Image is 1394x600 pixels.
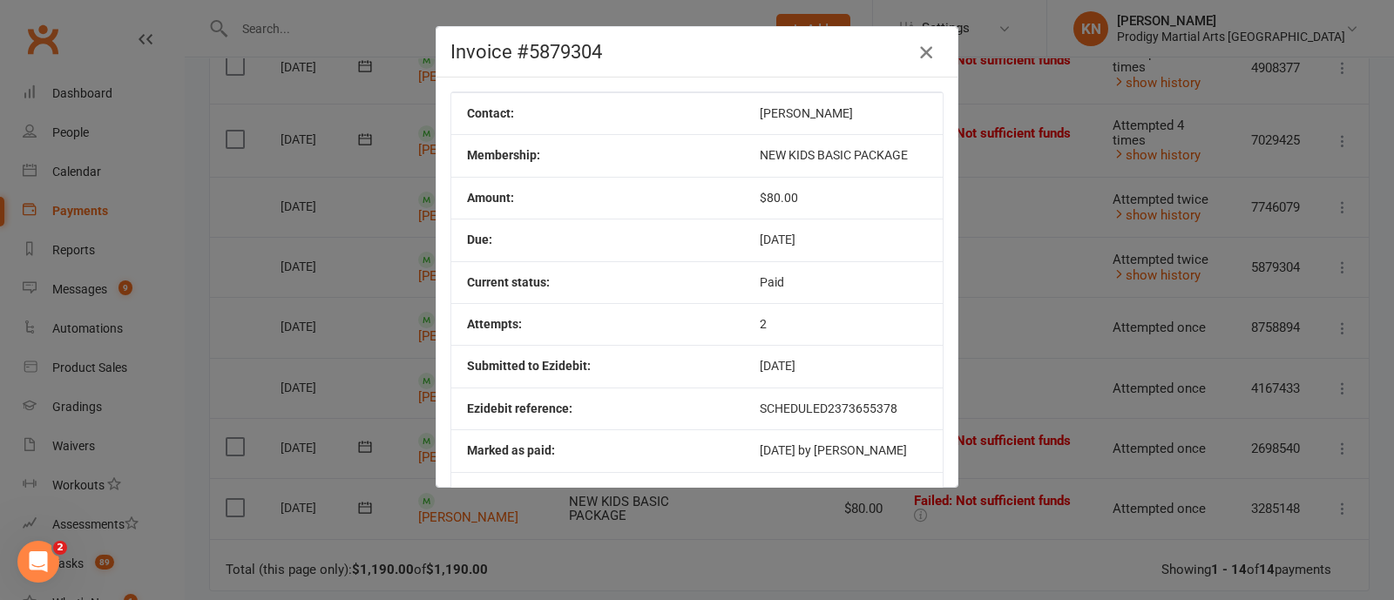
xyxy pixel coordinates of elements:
td: [DATE] [744,472,943,514]
td: SCHEDULED2373655378 [744,388,943,429]
b: Attempts: [467,317,522,331]
b: Amount: [467,191,514,205]
b: Contact: [467,106,514,120]
td: NEW KIDS BASIC PACKAGE [744,134,943,176]
b: Due: [467,233,492,246]
button: Close [912,38,940,66]
td: 2 [744,303,943,345]
b: Ezidebit reference: [467,401,572,415]
td: [DATE] [744,345,943,387]
b: Membership: [467,148,540,162]
td: [PERSON_NAME] [744,92,943,134]
td: [DATE] [744,219,943,260]
b: Current status: [467,275,550,289]
span: 2 [53,541,67,555]
td: [DATE] by [PERSON_NAME] [744,429,943,471]
td: $80.00 [744,177,943,219]
b: Paid out on: [467,486,533,500]
b: Submitted to Ezidebit: [467,359,591,373]
b: Marked as paid: [467,443,555,457]
td: Paid [744,261,943,303]
h4: Invoice #5879304 [450,41,944,63]
iframe: Intercom live chat [17,541,59,583]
